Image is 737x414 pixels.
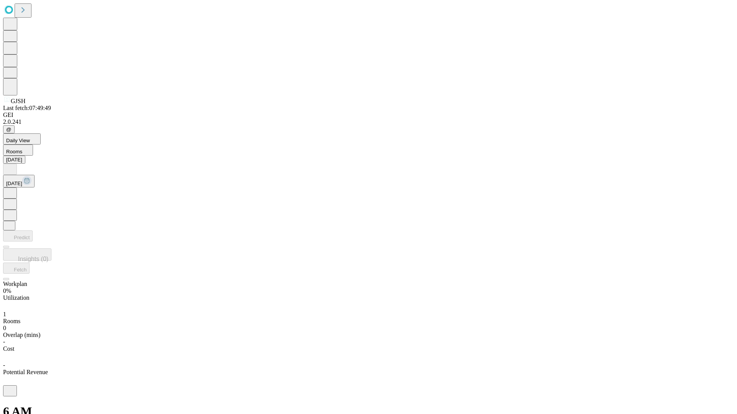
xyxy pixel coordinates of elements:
span: Last fetch: 07:49:49 [3,105,51,111]
span: Rooms [3,318,20,324]
button: @ [3,125,15,133]
button: Rooms [3,145,33,156]
span: - [3,338,5,345]
span: 1 [3,311,6,317]
div: GEI [3,112,734,118]
span: GJSH [11,98,25,104]
span: Cost [3,345,14,352]
span: [DATE] [6,181,22,186]
span: Rooms [6,149,22,154]
span: 0 [3,325,6,331]
button: Daily View [3,133,41,145]
span: Utilization [3,294,29,301]
span: Daily View [6,138,30,143]
button: [DATE] [3,156,25,164]
span: @ [6,127,12,132]
span: 0% [3,287,11,294]
button: Predict [3,230,33,242]
span: Workplan [3,281,27,287]
button: Fetch [3,263,30,274]
button: [DATE] [3,175,35,187]
div: 2.0.241 [3,118,734,125]
span: Insights (0) [18,256,48,262]
button: Insights (0) [3,248,51,261]
span: Potential Revenue [3,369,48,375]
span: Overlap (mins) [3,332,40,338]
span: - [3,362,5,368]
